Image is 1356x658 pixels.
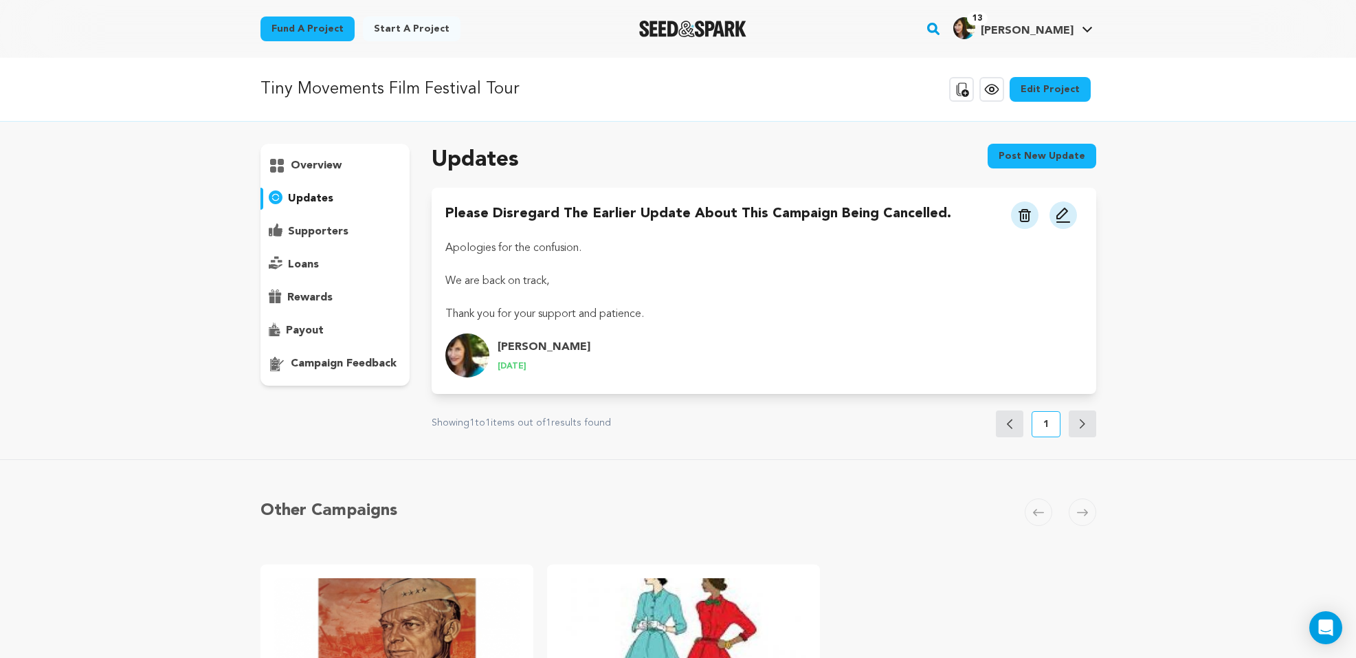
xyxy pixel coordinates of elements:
[981,25,1074,36] span: [PERSON_NAME]
[1043,417,1049,431] span: 1
[260,77,519,102] p: Tiny Movements Film Festival Tour
[432,410,611,437] p: Showing to items out of results found
[1309,611,1342,644] div: Open Intercom Messenger
[445,240,1082,256] p: Apologies for the confusion.
[260,498,397,523] h5: Other Campaigns
[432,144,519,177] h2: Updates
[260,353,410,375] button: campaign feedback
[291,355,397,372] p: campaign feedback
[1019,209,1031,222] img: trash.svg
[260,254,410,276] button: loans
[363,17,460,41] a: Start a project
[498,361,590,372] p: [DATE]
[260,221,410,243] button: supporters
[260,287,410,309] button: rewards
[291,157,342,174] p: overview
[639,21,747,37] a: Seed&Spark Homepage
[260,17,355,41] a: Fund a project
[445,273,1082,289] p: We are back on track,
[286,322,324,339] p: payout
[988,144,1096,168] button: Post new update
[288,223,348,240] p: supporters
[953,17,975,39] img: Sweeney%20Laura%20%20headshot%201.jpg
[953,17,1074,39] div: Laura S.'s Profile
[967,12,988,25] span: 13
[445,204,951,229] h4: Please disregard the earlier update about this campaign being cancelled.
[1055,207,1071,223] img: pencil.svg
[260,155,410,177] button: overview
[445,333,489,377] img: Sweeney%20Laura%20%20headshot%201.jpg
[1010,77,1091,102] a: Edit Project
[1032,411,1060,437] button: 1
[288,256,319,273] p: loans
[469,418,475,428] span: 1
[546,418,551,428] span: 1
[260,188,410,210] button: updates
[287,289,333,306] p: rewards
[485,418,491,428] span: 1
[951,14,1096,39] a: Laura S.'s Profile
[445,306,1082,322] p: Thank you for your support and patience.
[951,14,1096,43] span: Laura S.'s Profile
[288,190,333,207] p: updates
[498,339,590,355] h4: [PERSON_NAME]
[639,21,747,37] img: Seed&Spark Logo Dark Mode
[260,320,410,342] button: payout
[445,333,1082,377] a: update.author.name Profile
